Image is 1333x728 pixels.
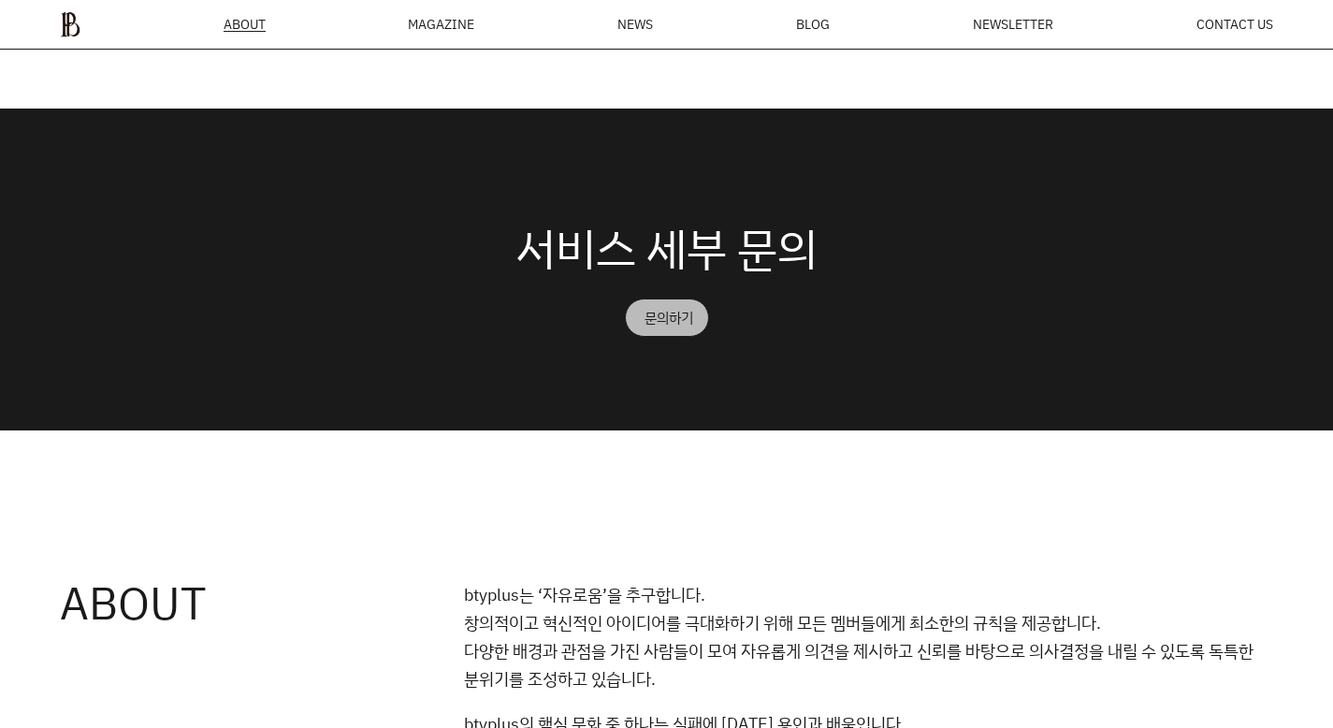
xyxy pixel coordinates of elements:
[60,11,80,37] img: ba379d5522eb3.png
[796,18,830,31] a: BLOG
[617,18,653,31] a: NEWS
[224,18,266,31] span: ABOUT
[60,580,464,625] h3: ABOUT
[408,18,474,31] div: MAGAZINE
[973,18,1053,31] a: NEWSLETTER
[1196,18,1273,31] a: CONTACT US
[515,222,818,276] h2: 서비스 세부 문의
[645,311,693,325] div: 문의하기
[464,580,1273,692] p: btyplus는 ‘자유로움’을 추구합니다. 창의적이고 혁신적인 아이디어를 극대화하기 위해 모든 멤버들에게 최소한의 규칙을 제공합니다. 다양한 배경과 관점을 가진 사람들이 모여...
[224,18,266,32] a: ABOUT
